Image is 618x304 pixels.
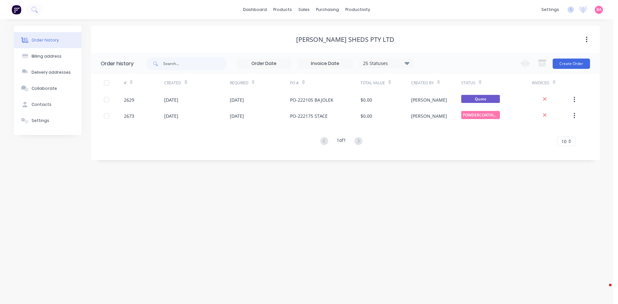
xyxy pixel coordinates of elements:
[532,74,572,92] div: Invoiced
[359,60,413,67] div: 25 Statuses
[124,80,126,86] div: #
[101,60,134,68] div: Order history
[298,59,352,69] input: Invoice Date
[295,5,313,14] div: sales
[313,5,342,14] div: purchasing
[290,80,299,86] div: PO #
[270,5,295,14] div: products
[360,97,372,103] div: $0.00
[290,74,360,92] div: PO #
[230,113,244,119] div: [DATE]
[164,80,181,86] div: Created
[296,36,394,43] div: [PERSON_NAME] Sheds Pty Ltd
[14,113,81,129] button: Settings
[290,97,333,103] div: PO-222105 BAJOLEK
[411,80,434,86] div: Created By
[32,53,61,59] div: Billing address
[124,113,134,119] div: 2673
[411,97,447,103] div: [PERSON_NAME]
[461,95,500,103] span: Quote
[14,48,81,64] button: Billing address
[124,74,164,92] div: #
[32,86,57,91] div: Collaborate
[164,74,229,92] div: Created
[461,74,532,92] div: Status
[163,57,227,70] input: Search...
[532,80,549,86] div: Invoiced
[14,32,81,48] button: Order history
[32,102,51,107] div: Contacts
[32,69,71,75] div: Delivery addresses
[411,113,447,119] div: [PERSON_NAME]
[461,111,500,119] span: POWDERCOATING/S...
[337,137,346,146] div: 1 of 1
[240,5,270,14] a: dashboard
[596,282,612,298] iframe: Intercom live chat
[561,138,566,145] span: 10
[14,80,81,97] button: Collaborate
[230,74,290,92] div: Required
[14,64,81,80] button: Delivery addresses
[596,7,602,13] span: BA
[230,97,244,103] div: [DATE]
[12,5,21,14] img: Factory
[230,80,248,86] div: Required
[461,80,475,86] div: Status
[237,59,291,69] input: Order Date
[411,74,461,92] div: Created By
[538,5,562,14] div: settings
[32,118,49,124] div: Settings
[124,97,134,103] div: 2629
[360,113,372,119] div: $0.00
[164,113,178,119] div: [DATE]
[360,74,411,92] div: Total Value
[342,5,373,14] div: productivity
[290,113,328,119] div: PO-222175 STACE
[360,80,385,86] div: Total Value
[164,97,178,103] div: [DATE]
[553,59,590,69] button: Create Order
[14,97,81,113] button: Contacts
[32,37,59,43] div: Order history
